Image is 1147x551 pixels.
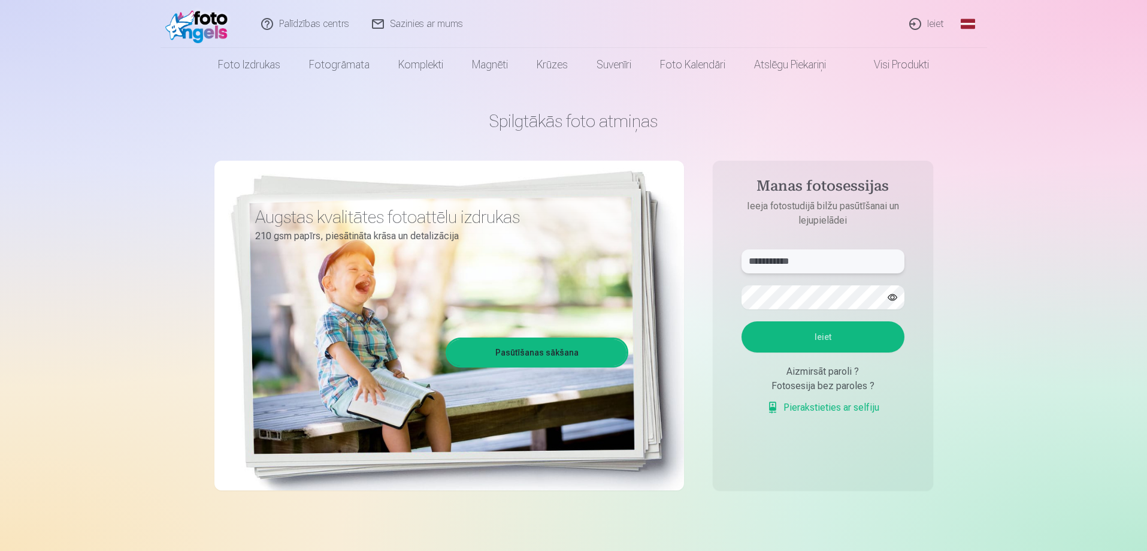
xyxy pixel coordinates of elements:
a: Atslēgu piekariņi [740,48,840,82]
img: /fa1 [165,5,234,43]
h3: Augstas kvalitātes fotoattēlu izdrukas [255,206,619,228]
a: Suvenīri [582,48,646,82]
div: Aizmirsāt paroli ? [742,365,904,379]
a: Komplekti [384,48,458,82]
a: Foto kalendāri [646,48,740,82]
a: Magnēti [458,48,522,82]
h1: Spilgtākās foto atmiņas [214,110,933,132]
h4: Manas fotosessijas [730,177,916,199]
a: Foto izdrukas [204,48,295,82]
a: Pasūtīšanas sākšana [447,339,627,366]
a: Krūzes [522,48,582,82]
div: Fotosesija bez paroles ? [742,379,904,393]
button: Ieiet [742,321,904,353]
p: Ieeja fotostudijā bilžu pasūtīšanai un lejupielādei [730,199,916,228]
p: 210 gsm papīrs, piesātināta krāsa un detalizācija [255,228,619,245]
a: Fotogrāmata [295,48,384,82]
a: Visi produkti [840,48,943,82]
a: Pierakstieties ar selfiju [767,401,879,415]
